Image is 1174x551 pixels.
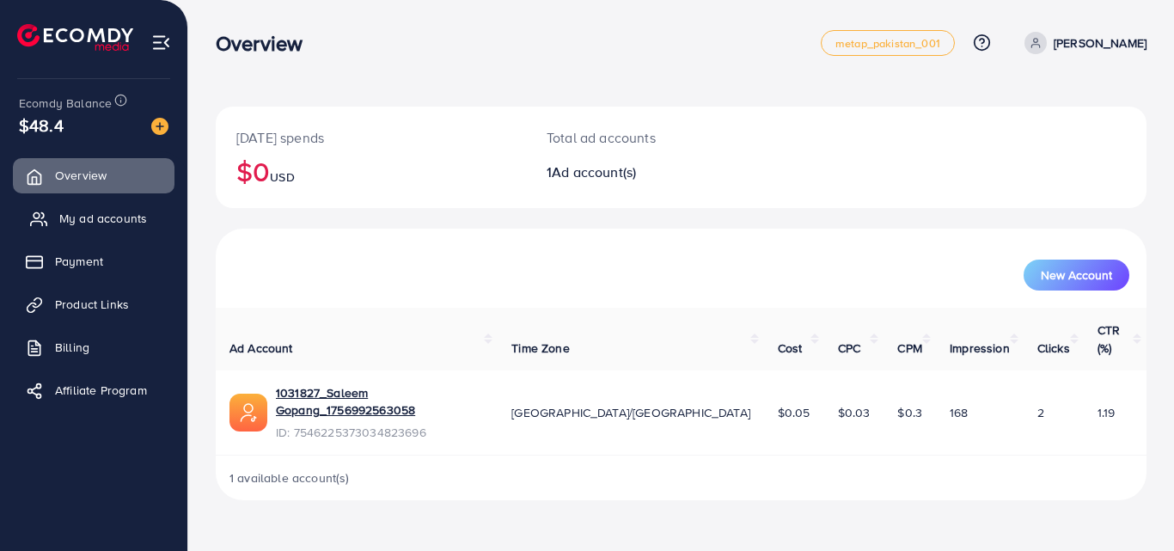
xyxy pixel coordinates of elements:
span: $0.03 [838,404,871,421]
span: Billing [55,339,89,356]
h3: Overview [216,31,316,56]
span: $0.05 [778,404,810,421]
span: Overview [55,167,107,184]
span: My ad accounts [59,210,147,227]
span: [GEOGRAPHIC_DATA]/[GEOGRAPHIC_DATA] [511,404,750,421]
span: Ad account(s) [552,162,636,181]
span: Impression [950,340,1010,357]
span: 2 [1037,404,1044,421]
a: Product Links [13,287,174,321]
img: ic-ads-acc.e4c84228.svg [229,394,267,432]
a: Overview [13,158,174,193]
span: ID: 7546225373034823696 [276,424,484,441]
a: Billing [13,330,174,364]
a: Affiliate Program [13,373,174,407]
span: metap_pakistan_001 [835,38,940,49]
span: Ecomdy Balance [19,95,112,112]
a: metap_pakistan_001 [821,30,955,56]
a: Payment [13,244,174,279]
span: Cost [778,340,803,357]
button: New Account [1024,260,1129,291]
span: Ad Account [229,340,293,357]
h2: 1 [547,164,738,181]
h2: $0 [236,155,505,187]
span: Clicks [1037,340,1070,357]
iframe: Chat [1101,474,1161,538]
span: CPM [897,340,921,357]
span: 1.19 [1098,404,1116,421]
span: Product Links [55,296,129,313]
img: menu [151,33,171,52]
img: logo [17,24,133,51]
p: Total ad accounts [547,127,738,148]
a: 1031827_Saleem Gopang_1756992563058 [276,384,484,419]
span: 168 [950,404,968,421]
span: $0.3 [897,404,922,421]
span: USD [270,168,294,186]
p: [DATE] spends [236,127,505,148]
span: New Account [1041,269,1112,281]
span: CTR (%) [1098,321,1120,356]
span: Affiliate Program [55,382,147,399]
p: [PERSON_NAME] [1054,33,1146,53]
a: [PERSON_NAME] [1018,32,1146,54]
span: CPC [838,340,860,357]
img: image [151,118,168,135]
span: Payment [55,253,103,270]
span: Time Zone [511,340,569,357]
a: My ad accounts [13,201,174,236]
span: $48.4 [19,113,64,138]
span: 1 available account(s) [229,469,350,487]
